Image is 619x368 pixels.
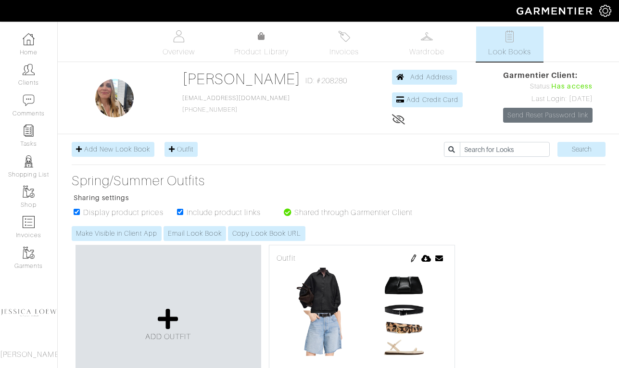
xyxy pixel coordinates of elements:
img: pen-cf24a1663064a2ec1b9c1bd2387e9de7a2fa800b781884d57f21acf72779bad2.png [410,254,417,262]
span: Overview [163,46,195,58]
a: Copy Look Book URL [228,226,305,241]
span: Outfit [177,145,193,153]
a: Add Credit Card [392,92,463,107]
span: Look Books [488,46,531,58]
img: clients-icon-6bae9207a08558b7cb47a8932f037763ab4055f8c8b6bfacd5dc20c3e0201464.png [23,63,35,76]
img: reminder-icon-8004d30b9f0a5d33ae49ab947aed9ed385cf756f9e5892f1edd6e32f2345188e.png [23,125,35,137]
span: Add Credit Card [406,96,458,103]
span: Invoices [329,46,359,58]
a: Spring/Summer Outfits [72,173,423,189]
a: Email Look Book [164,226,226,241]
span: ID: #208280 [305,75,347,87]
span: [PHONE_NUMBER] [182,95,290,113]
label: Display product prices [83,207,164,218]
a: Product Library [228,31,295,58]
span: Add Address [410,73,453,81]
a: Overview [145,26,213,62]
img: gear-icon-white-bd11855cb880d31180b6d7d6211b90ccbf57a29d726f0c71d8c61bd08dd39cc2.png [599,5,611,17]
a: Add New Look Book [72,142,155,157]
input: Search for Looks [460,142,550,157]
a: ADD OUTFIT [145,307,191,343]
img: orders-icon-0abe47150d42831381b5fb84f609e132dff9fe21cb692f30cb5eec754e2cba89.png [23,216,35,228]
input: Search [557,142,606,157]
img: comment-icon-a0a6a9ef722e966f86d9cbdc48e553b5cf19dbc54f86b18d962a5391bc8f6eb6.png [23,94,35,106]
a: Wardrobe [393,26,461,62]
img: garments-icon-b7da505a4dc4fd61783c78ac3ca0ef83fa9d6f193b1c9dc38574b1d14d53ca28.png [23,247,35,259]
label: Shared through Garmentier Client [294,207,413,218]
img: todo-9ac3debb85659649dc8f770b8b6100bb5dab4b48dedcbae339e5042a72dfd3cc.svg [504,30,516,42]
img: stylists-icon-eb353228a002819b7ec25b43dbf5f0378dd9e0616d9560372ff212230b889e62.png [23,155,35,167]
a: Invoices [311,26,378,62]
a: Make Visible in Client App [72,226,162,241]
a: [EMAIL_ADDRESS][DOMAIN_NAME] [182,95,290,102]
img: dashboard-icon-dbcd8f5a0b271acd01030246c82b418ddd0df26cd7fceb0bd07c9910d44c42f6.png [23,33,35,45]
a: Look Books [476,26,543,62]
label: Include product links [187,207,261,218]
span: Add New Look Book [84,145,151,153]
div: Status: [503,81,593,92]
a: Outfit [164,142,198,157]
img: basicinfo-40fd8af6dae0f16599ec9e87c0ef1c0a1fdea2edbe929e3d69a839185d80c458.svg [173,30,185,42]
span: Wardrobe [409,46,444,58]
div: Outfit [277,253,447,264]
img: orders-27d20c2124de7fd6de4e0e44c1d41de31381a507db9b33961299e4e07d508b8c.svg [338,30,350,42]
span: Garmentier Client: [503,70,593,81]
img: garments-icon-b7da505a4dc4fd61783c78ac3ca0ef83fa9d6f193b1c9dc38574b1d14d53ca28.png [23,186,35,198]
a: Send Reset Password link [503,108,593,123]
img: garmentier-logo-header-white-b43fb05a5012e4ada735d5af1a66efaba907eab6374d6393d1fbf88cb4ef424d.png [512,2,599,19]
img: wardrobe-487a4870c1b7c33e795ec22d11cfc2ed9d08956e64fb3008fe2437562e282088.svg [421,30,433,42]
p: Sharing settings [74,193,423,203]
span: Product Library [234,46,289,58]
a: Add Address [392,70,457,85]
span: Has access [551,81,593,92]
a: [PERSON_NAME] [182,70,301,88]
span: ADD OUTFIT [145,332,191,341]
div: Last Login: [DATE] [503,94,593,104]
